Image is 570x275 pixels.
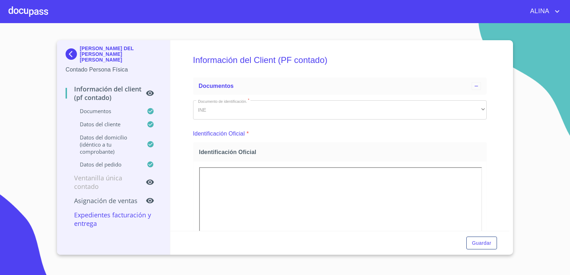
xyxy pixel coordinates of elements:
p: Documentos [66,107,147,115]
p: Datos del cliente [66,121,147,128]
p: [PERSON_NAME] DEL [PERSON_NAME] [PERSON_NAME] [80,46,161,63]
span: Identificación Oficial [199,148,484,156]
p: Datos del domicilio (idéntico a tu comprobante) [66,134,147,155]
img: Docupass spot blue [66,48,80,60]
button: account of current user [525,6,561,17]
h5: Información del Client (PF contado) [193,46,487,75]
span: Documentos [199,83,234,89]
span: ALINA [525,6,553,17]
button: Guardar [466,237,497,250]
p: Asignación de Ventas [66,196,146,205]
div: INE [193,100,487,120]
span: Guardar [472,239,491,248]
p: Contado Persona Física [66,65,161,74]
p: Expedientes Facturación y Entrega [66,211,161,228]
p: Ventanilla única contado [66,174,146,191]
div: Documentos [193,78,487,95]
p: Datos del pedido [66,161,147,168]
p: Identificación Oficial [193,129,245,138]
p: Información del Client (PF contado) [66,85,146,102]
div: [PERSON_NAME] DEL [PERSON_NAME] [PERSON_NAME] [66,46,161,65]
